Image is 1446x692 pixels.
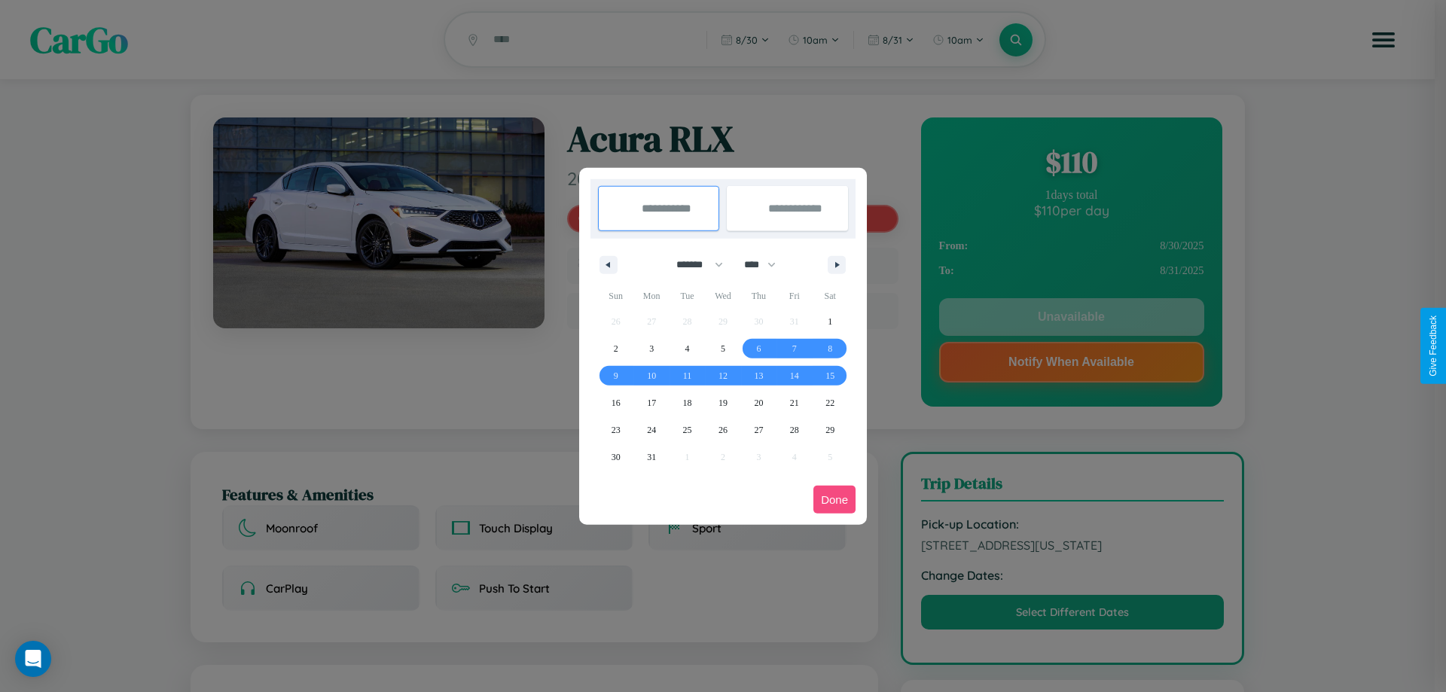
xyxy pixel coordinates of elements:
[813,335,848,362] button: 8
[705,362,740,389] button: 12
[1428,316,1438,376] div: Give Feedback
[813,416,848,444] button: 29
[813,486,856,514] button: Done
[598,284,633,308] span: Sun
[813,389,848,416] button: 22
[776,389,812,416] button: 21
[647,444,656,471] span: 31
[633,444,669,471] button: 31
[612,444,621,471] span: 30
[792,335,797,362] span: 7
[776,335,812,362] button: 7
[647,389,656,416] span: 17
[790,362,799,389] span: 14
[828,308,832,335] span: 1
[683,416,692,444] span: 25
[825,362,834,389] span: 15
[741,416,776,444] button: 27
[718,416,728,444] span: 26
[741,362,776,389] button: 13
[614,362,618,389] span: 9
[670,335,705,362] button: 4
[612,389,621,416] span: 16
[647,362,656,389] span: 10
[15,641,51,677] div: Open Intercom Messenger
[683,389,692,416] span: 18
[598,335,633,362] button: 2
[825,416,834,444] span: 29
[741,335,776,362] button: 6
[647,416,656,444] span: 24
[754,362,763,389] span: 13
[705,335,740,362] button: 5
[754,389,763,416] span: 20
[790,416,799,444] span: 28
[828,335,832,362] span: 8
[598,444,633,471] button: 30
[705,416,740,444] button: 26
[633,389,669,416] button: 17
[683,362,692,389] span: 11
[718,389,728,416] span: 19
[776,284,812,308] span: Fri
[598,362,633,389] button: 9
[741,389,776,416] button: 20
[813,284,848,308] span: Sat
[721,335,725,362] span: 5
[598,416,633,444] button: 23
[670,389,705,416] button: 18
[649,335,654,362] span: 3
[705,284,740,308] span: Wed
[670,416,705,444] button: 25
[776,362,812,389] button: 14
[813,308,848,335] button: 1
[756,335,761,362] span: 6
[633,335,669,362] button: 3
[825,389,834,416] span: 22
[670,284,705,308] span: Tue
[813,362,848,389] button: 15
[705,389,740,416] button: 19
[685,335,690,362] span: 4
[790,389,799,416] span: 21
[633,416,669,444] button: 24
[598,389,633,416] button: 16
[633,284,669,308] span: Mon
[614,335,618,362] span: 2
[718,362,728,389] span: 12
[633,362,669,389] button: 10
[754,416,763,444] span: 27
[776,416,812,444] button: 28
[741,284,776,308] span: Thu
[612,416,621,444] span: 23
[670,362,705,389] button: 11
